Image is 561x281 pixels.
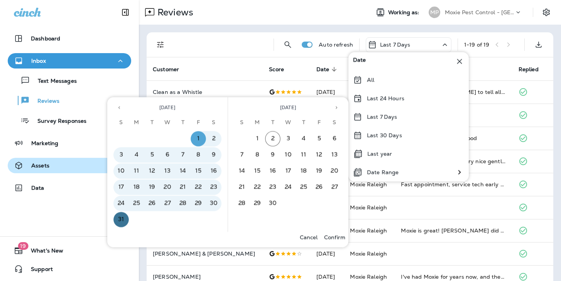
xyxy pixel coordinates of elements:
button: 8 [191,147,206,163]
td: [DATE] [310,242,344,265]
p: Last 7 Days [367,114,397,120]
button: 6 [160,147,175,163]
button: Data [8,180,131,196]
span: Wednesday [281,115,295,130]
p: Inbox [31,58,46,64]
button: 1 [250,131,265,147]
p: Last year [367,151,392,157]
button: 7 [175,147,191,163]
button: 24 [113,196,129,211]
button: Inbox [8,53,131,69]
button: 6 [327,131,342,147]
span: Working as: [388,9,421,16]
button: 25 [129,196,144,211]
button: Confirm [321,232,348,243]
button: 12 [144,164,160,179]
button: 16 [206,164,221,179]
button: 17 [280,164,296,179]
p: Cancel [300,234,318,241]
button: 25 [296,180,311,195]
button: 27 [160,196,175,211]
span: Wednesday [161,115,174,130]
button: 31 [113,212,129,227]
button: 18 [129,180,144,195]
button: 10 [280,147,296,163]
p: Last 30 Days [367,132,402,139]
button: Search Reviews [280,37,296,52]
button: Previous month [113,102,125,114]
span: Moxie Raleigh [350,227,387,234]
span: What's New [23,248,63,257]
button: Reviews [8,92,131,109]
button: 20 [327,164,342,179]
button: 1 [191,131,206,147]
button: 22 [191,180,206,195]
button: 30 [265,196,280,211]
span: Tuesday [266,115,280,130]
button: Marketing [8,135,131,151]
button: 9 [265,147,280,163]
p: Assets [31,162,49,169]
button: 29 [191,196,206,211]
span: Moxie Raleigh [350,250,387,257]
button: Next month [331,102,342,114]
p: Reviews [154,7,193,18]
p: Text Messages [30,78,77,85]
p: [PERSON_NAME] [153,274,257,280]
div: I've had Moxie for years now, and they've hung with me through the trials of ants and other critt... [401,273,506,281]
button: 21 [175,180,191,195]
p: Reviews [30,98,59,105]
p: All [367,77,374,83]
span: Monday [130,115,144,130]
button: 11 [129,164,144,179]
button: Collapse Sidebar [115,5,136,20]
span: Date [353,57,366,66]
button: 24 [280,180,296,195]
button: 22 [250,180,265,195]
p: Data [31,185,44,191]
p: Survey Responses [30,118,86,125]
span: Customer [153,66,189,73]
button: Dashboard [8,31,131,46]
button: 3 [280,131,296,147]
button: Filters [153,37,168,52]
button: 8 [250,147,265,163]
button: 19 [144,180,160,195]
button: 9 [206,147,221,163]
button: 23 [206,180,221,195]
button: 4 [129,147,144,163]
button: 16 [265,164,280,179]
button: 2 [206,131,221,147]
button: 26 [311,180,327,195]
button: 27 [327,180,342,195]
span: Sunday [235,115,249,130]
button: 13 [160,164,175,179]
button: 21 [234,180,250,195]
button: Cancel [296,232,321,243]
button: Settings [539,5,553,19]
span: Friday [191,115,205,130]
span: Date [316,66,340,73]
button: 23 [265,180,280,195]
span: [DATE] [159,105,175,111]
span: Score [269,66,284,73]
button: 7 [234,147,250,163]
span: Tuesday [145,115,159,130]
div: MP [429,7,440,18]
button: 14 [234,164,250,179]
button: 4 [296,131,311,147]
button: 3 [113,147,129,163]
span: Moxie Raleigh [350,181,387,188]
span: Saturday [207,115,221,130]
p: Last 7 Days [380,42,411,48]
button: Support [8,261,131,277]
span: 19 [18,242,28,250]
button: 12 [311,147,327,163]
span: Customer [153,66,179,73]
button: Survey Responses [8,112,131,129]
button: 13 [327,147,342,163]
button: 11 [296,147,311,163]
button: 5 [144,147,160,163]
span: Moxie Raleigh [350,204,387,211]
button: 19 [311,164,327,179]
